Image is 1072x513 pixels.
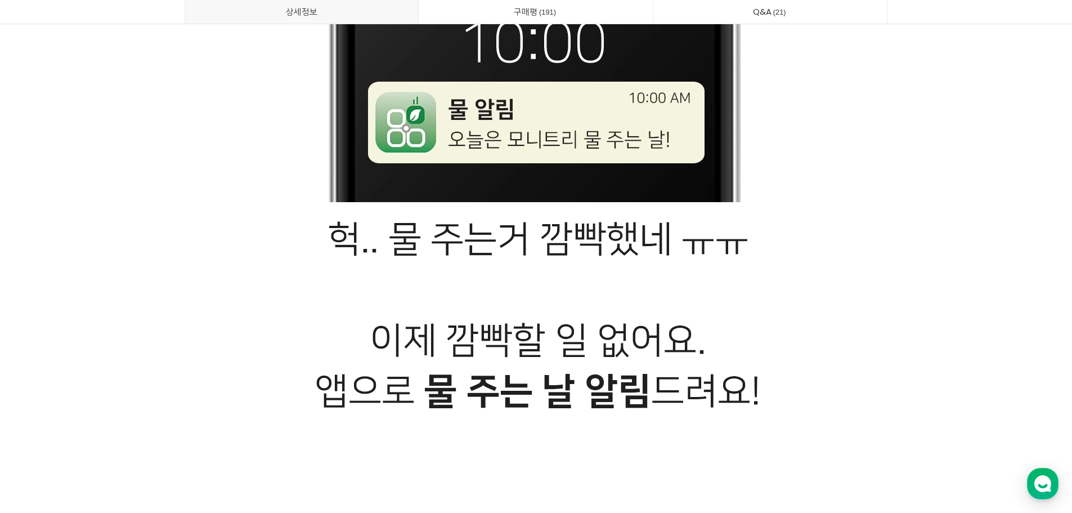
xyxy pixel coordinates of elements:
span: 21 [772,6,788,18]
span: 홈 [35,374,42,383]
span: 대화 [103,374,116,383]
a: 홈 [3,357,74,385]
a: 설정 [145,357,216,385]
span: 191 [537,6,558,18]
span: 설정 [174,374,187,383]
a: 대화 [74,357,145,385]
